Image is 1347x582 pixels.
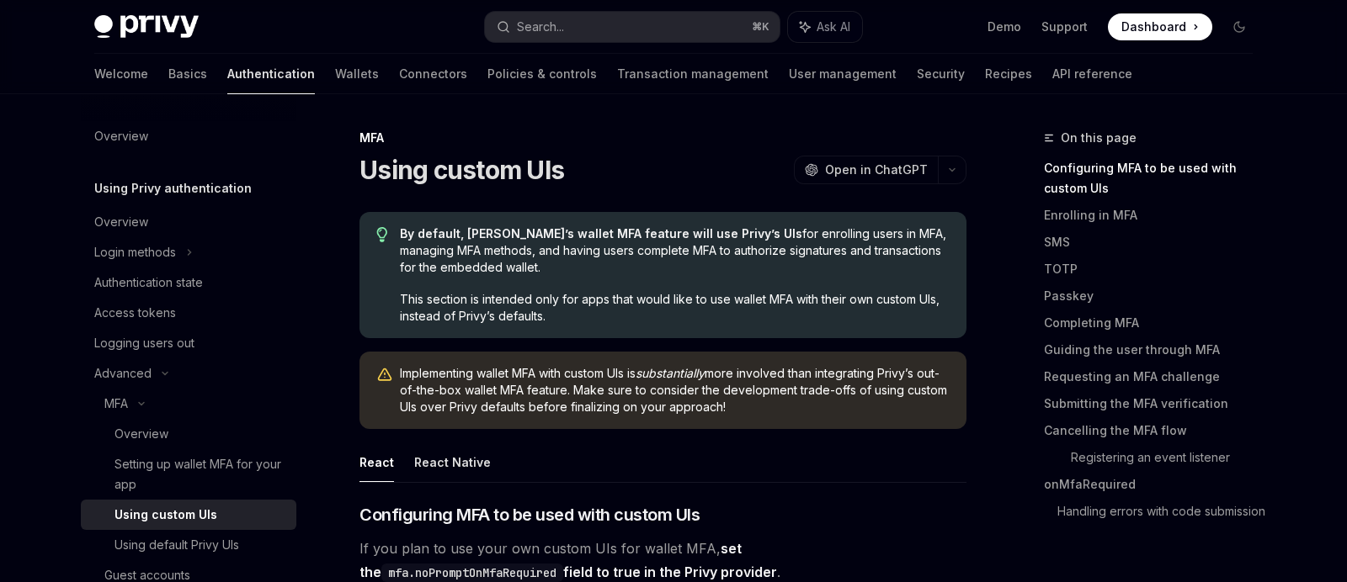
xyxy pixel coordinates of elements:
[335,54,379,94] a: Wallets
[359,503,700,526] span: Configuring MFA to be used with custom UIs
[81,267,296,298] a: Authentication state
[985,54,1032,94] a: Recipes
[81,121,296,151] a: Overview
[1044,363,1266,390] a: Requesting an MFA challenge
[1121,19,1186,35] span: Dashboard
[1044,283,1266,310] a: Passkey
[359,540,777,580] strong: set the field to true in the Privy provider
[81,530,296,560] a: Using default Privy UIs
[399,54,467,94] a: Connectors
[1226,13,1253,40] button: Toggle dark mode
[1044,310,1266,336] a: Completing MFA
[400,226,802,241] strong: By default, [PERSON_NAME]’s wallet MFA feature will use Privy’s UIs
[414,442,491,482] button: React Native
[81,419,296,449] a: Overview
[788,12,862,42] button: Ask AI
[400,291,950,325] span: This section is intended only for apps that would like to use wallet MFA with their own custom UI...
[1108,13,1212,40] a: Dashboard
[94,178,252,198] h5: Using Privy authentication
[1044,256,1266,283] a: TOTP
[94,126,148,146] div: Overview
[94,15,199,39] img: dark logo
[81,328,296,358] a: Logging users out
[94,272,203,293] div: Authentication state
[1041,19,1088,35] a: Support
[1044,202,1266,229] a: Enrolling in MFA
[381,563,563,582] code: mfa.noPromptOnMfaRequired
[487,54,597,94] a: Policies & controls
[1044,471,1266,498] a: onMfaRequired
[988,19,1021,35] a: Demo
[94,242,176,262] div: Login methods
[400,365,950,415] span: Implementing wallet MFA with custom UIs is more involved than integrating Privy’s out-of-the-box ...
[114,535,239,555] div: Using default Privy UIs
[1044,229,1266,256] a: SMS
[81,449,296,500] a: Setting up wallet MFA for your app
[81,207,296,237] a: Overview
[227,54,315,94] a: Authentication
[94,303,176,323] div: Access tokens
[94,333,194,353] div: Logging users out
[359,442,394,482] button: React
[114,454,286,495] div: Setting up wallet MFA for your app
[81,500,296,530] a: Using custom UIs
[1057,498,1266,525] a: Handling errors with code submission
[94,363,152,384] div: Advanced
[359,130,966,146] div: MFA
[114,505,217,525] div: Using custom UIs
[1071,444,1266,471] a: Registering an event listener
[789,54,897,94] a: User management
[376,227,388,242] svg: Tip
[752,20,769,34] span: ⌘ K
[1044,336,1266,363] a: Guiding the user through MFA
[817,19,850,35] span: Ask AI
[1061,128,1137,148] span: On this page
[517,17,564,37] div: Search...
[1044,155,1266,202] a: Configuring MFA to be used with custom UIs
[825,161,928,178] span: Open in ChatGPT
[917,54,965,94] a: Security
[617,54,769,94] a: Transaction management
[400,225,950,276] span: for enrolling users in MFA, managing MFA methods, and having users complete MFA to authorize sign...
[794,156,938,184] button: Open in ChatGPT
[94,212,148,232] div: Overview
[376,367,393,384] svg: Warning
[81,298,296,328] a: Access tokens
[636,366,705,380] em: substantially
[1052,54,1132,94] a: API reference
[1044,417,1266,444] a: Cancelling the MFA flow
[114,424,168,444] div: Overview
[168,54,207,94] a: Basics
[1044,390,1266,417] a: Submitting the MFA verification
[104,394,128,414] div: MFA
[359,155,564,185] h1: Using custom UIs
[485,12,780,42] button: Search...⌘K
[94,54,148,94] a: Welcome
